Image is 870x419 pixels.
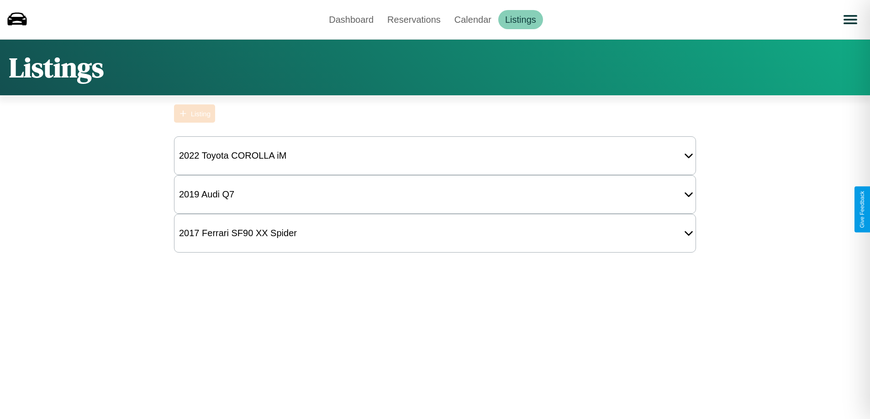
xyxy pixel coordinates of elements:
[9,49,104,86] h1: Listings
[174,185,239,204] div: 2019 Audi Q7
[174,104,215,123] button: Listing
[859,191,865,228] div: Give Feedback
[380,10,448,29] a: Reservations
[174,146,291,166] div: 2022 Toyota COROLLA iM
[174,223,301,243] div: 2017 Ferrari SF90 XX Spider
[838,7,863,32] button: Open menu
[322,10,380,29] a: Dashboard
[448,10,498,29] a: Calendar
[498,10,543,29] a: Listings
[191,110,211,118] div: Listing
